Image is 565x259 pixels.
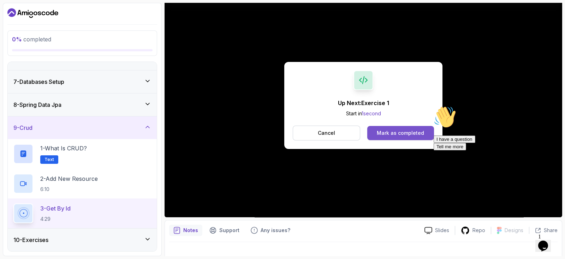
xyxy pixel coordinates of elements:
h3: 9 - Crud [13,123,32,132]
button: Tell me more [3,40,35,47]
p: Up Next: Exercise 1 [338,99,389,107]
button: Cancel [293,126,360,140]
h3: 7 - Databases Setup [13,77,64,86]
p: Designs [505,227,523,234]
span: 1 second [362,110,381,116]
button: I have a question [3,33,44,40]
button: 3-Get By Id4:29 [13,203,151,223]
span: completed [12,36,51,43]
a: Slides [419,227,455,234]
span: Text [44,157,54,162]
a: Repo [455,226,491,235]
p: Support [219,227,239,234]
p: 6:10 [40,186,98,193]
button: 7-Databases Setup [8,70,157,93]
button: Feedback button [246,225,295,236]
iframe: chat widget [535,231,558,252]
p: 2 - Add New Resource [40,174,98,183]
button: Share [529,227,558,234]
button: 10-Exercises [8,229,157,251]
iframe: chat widget [431,103,558,227]
button: notes button [169,225,202,236]
button: 9-Crud [8,116,157,139]
button: Support button [205,225,244,236]
p: Repo [472,227,485,234]
p: Any issues? [261,227,290,234]
h3: 10 - Exercises [13,236,48,244]
div: 👋Hi! How can we help?I have a questionTell me more [3,3,130,47]
button: 2-Add New Resource6:10 [13,174,151,194]
img: :wave: [3,3,25,25]
div: Mark as completed [377,129,424,137]
button: 8-Spring Data Jpa [8,93,157,116]
p: 4:29 [40,215,71,223]
p: Start in [338,110,389,117]
p: 3 - Get By Id [40,204,71,213]
h3: 8 - Spring Data Jpa [13,100,61,109]
span: 0 % [12,36,22,43]
p: Slides [435,227,449,234]
a: Dashboard [7,7,58,19]
button: 1-What is CRUD?Text [13,144,151,164]
p: Notes [183,227,198,234]
p: 1 - What is CRUD? [40,144,87,152]
button: Mark as completed [367,126,434,140]
p: Cancel [318,129,335,137]
span: Hi! How can we help? [3,21,70,27]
